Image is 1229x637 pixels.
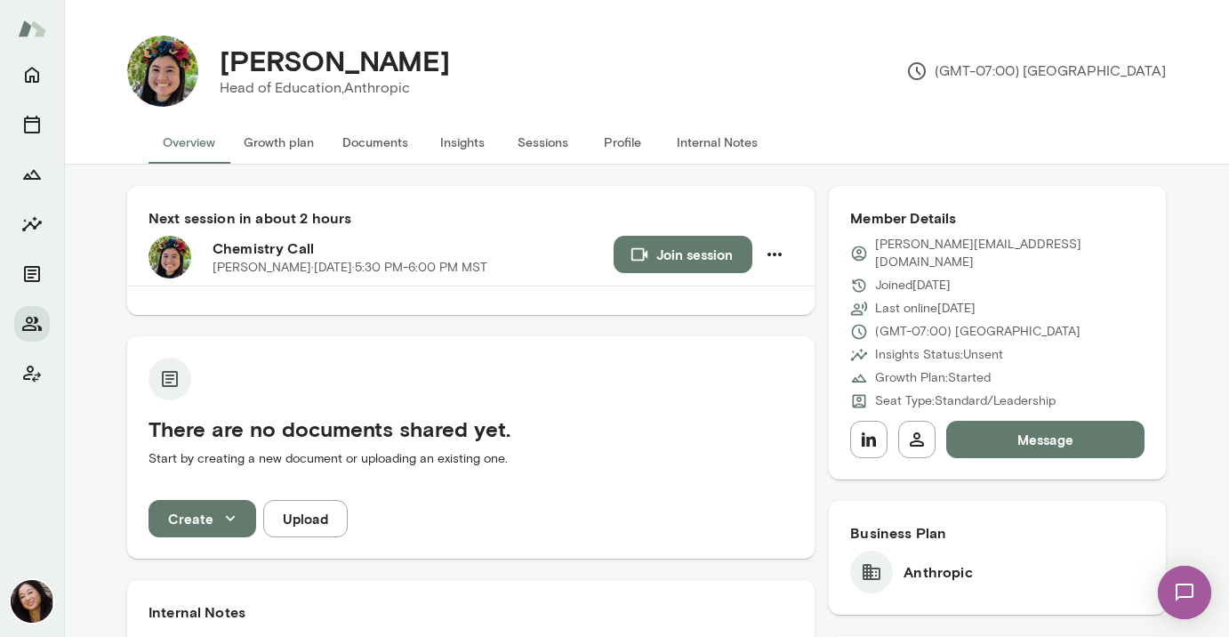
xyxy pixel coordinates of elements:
p: Insights Status: Unsent [875,346,1003,364]
button: Overview [149,121,229,164]
h4: [PERSON_NAME] [220,44,450,77]
h6: Member Details [850,207,1145,229]
p: Growth Plan: Started [875,369,991,387]
p: Head of Education, Anthropic [220,77,450,99]
button: Create [149,500,256,537]
h6: Business Plan [850,522,1145,544]
p: [PERSON_NAME] · [DATE] · 5:30 PM-6:00 PM MST [213,259,487,277]
p: Start by creating a new document or uploading an existing one. [149,450,793,468]
button: Upload [263,500,348,537]
h6: Internal Notes [149,601,793,623]
button: Sessions [14,107,50,142]
p: (GMT-07:00) [GEOGRAPHIC_DATA] [906,60,1166,82]
button: Documents [14,256,50,292]
button: Growth Plan [14,157,50,192]
button: Sessions [502,121,582,164]
button: Home [14,57,50,93]
button: Insights [422,121,502,164]
p: (GMT-07:00) [GEOGRAPHIC_DATA] [875,323,1080,341]
p: [PERSON_NAME][EMAIL_ADDRESS][DOMAIN_NAME] [875,236,1145,271]
h5: There are no documents shared yet. [149,415,793,443]
img: Maggie Vo [127,36,198,107]
button: Profile [582,121,663,164]
h6: Next session in about 2 hours [149,207,793,229]
button: Insights [14,206,50,242]
button: Growth plan [229,121,328,164]
img: Ming Chen [11,580,53,623]
button: Members [14,306,50,342]
h6: Chemistry Call [213,238,614,259]
button: Client app [14,356,50,391]
img: Mento [18,12,46,45]
p: Joined [DATE] [875,277,951,294]
h6: Anthropic [904,561,972,583]
p: Seat Type: Standard/Leadership [875,392,1056,410]
button: Message [946,421,1145,458]
button: Internal Notes [663,121,772,164]
button: Join session [614,236,752,273]
p: Last online [DATE] [875,300,976,318]
button: Documents [328,121,422,164]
